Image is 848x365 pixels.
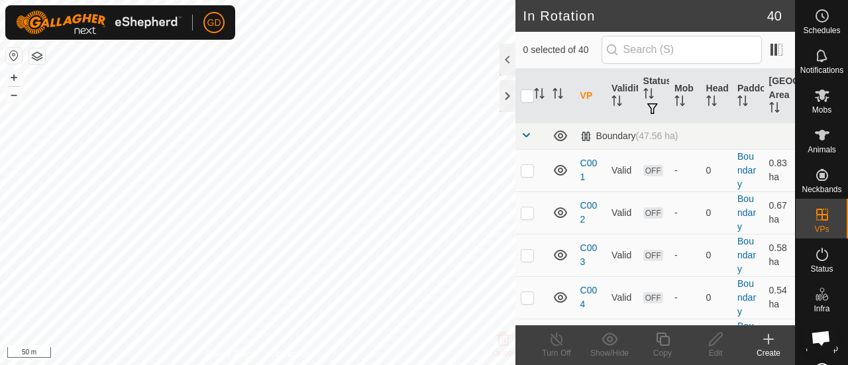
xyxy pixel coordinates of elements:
a: Contact Us [270,348,309,360]
th: Status [638,69,669,123]
h2: In Rotation [523,8,767,24]
span: OFF [643,207,663,219]
td: 0.59 ha [764,319,795,361]
span: Notifications [800,66,843,74]
th: VP [575,69,606,123]
th: [GEOGRAPHIC_DATA] Area [764,69,795,123]
a: C004 [580,285,598,309]
th: Mob [669,69,700,123]
div: - [674,291,695,305]
td: Valid [606,276,637,319]
p-sorticon: Activate to sort [674,97,685,108]
div: Show/Hide [583,347,636,359]
img: Gallagher Logo [16,11,182,34]
p-sorticon: Activate to sort [706,97,717,108]
div: Boundary [580,130,678,142]
th: Paddock [732,69,763,123]
a: Boundary [737,321,756,359]
span: VPs [814,225,829,233]
a: Boundary [737,151,756,189]
th: Validity [606,69,637,123]
td: 0 [701,319,732,361]
div: Copy [636,347,689,359]
a: Privacy Policy [205,348,255,360]
p-sorticon: Activate to sort [643,90,654,101]
td: Valid [606,319,637,361]
div: - [674,248,695,262]
p-sorticon: Activate to sort [737,97,748,108]
td: 0 [701,149,732,191]
div: Open chat [803,320,839,356]
p-sorticon: Activate to sort [769,104,780,115]
a: Boundary [737,236,756,274]
a: Boundary [737,193,756,232]
span: Animals [808,146,836,154]
button: Reset Map [6,48,22,64]
div: Create [742,347,795,359]
a: C001 [580,158,598,182]
td: 0.67 ha [764,191,795,234]
p-sorticon: Activate to sort [534,90,545,101]
span: Neckbands [802,185,841,193]
span: OFF [643,292,663,303]
div: - [674,206,695,220]
span: Heatmap [806,344,838,352]
input: Search (S) [602,36,762,64]
a: C002 [580,200,598,225]
p-sorticon: Activate to sort [553,90,563,101]
span: Mobs [812,106,831,114]
button: + [6,70,22,85]
a: C003 [580,242,598,267]
span: OFF [643,250,663,261]
td: 0 [701,234,732,276]
span: (47.56 ha) [636,130,678,141]
span: Schedules [803,26,840,34]
button: – [6,87,22,103]
p-sorticon: Activate to sort [611,97,622,108]
div: Edit [689,347,742,359]
td: 0.83 ha [764,149,795,191]
th: Head [701,69,732,123]
td: 0.54 ha [764,276,795,319]
span: Infra [814,305,829,313]
span: Status [810,265,833,273]
td: Valid [606,149,637,191]
span: 0 selected of 40 [523,43,602,57]
span: 40 [767,6,782,26]
div: Turn Off [530,347,583,359]
button: Map Layers [29,48,45,64]
td: 0.58 ha [764,234,795,276]
div: - [674,164,695,178]
span: OFF [643,165,663,176]
td: Valid [606,191,637,234]
td: Valid [606,234,637,276]
td: 0 [701,191,732,234]
span: GD [207,16,221,30]
a: Boundary [737,278,756,317]
td: 0 [701,276,732,319]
